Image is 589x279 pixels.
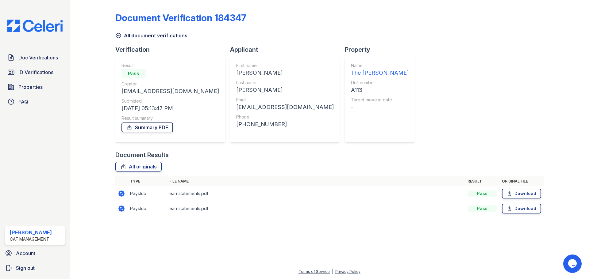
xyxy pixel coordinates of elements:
div: Unit number [351,80,409,86]
div: Pass [121,69,146,78]
span: Sign out [16,264,35,272]
th: Result [465,176,499,186]
a: Download [502,204,541,213]
iframe: chat widget [563,254,583,273]
td: Paystub [128,201,167,216]
span: Doc Verifications [18,54,58,61]
div: [EMAIL_ADDRESS][DOMAIN_NAME] [236,103,334,111]
span: Account [16,250,35,257]
div: [PHONE_NUMBER] [236,120,334,129]
th: Type [128,176,167,186]
a: Doc Verifications [5,51,65,64]
a: Name The [PERSON_NAME] [351,62,409,77]
a: Summary PDF [121,123,173,132]
td: earnstatements.pdf [167,201,465,216]
a: All document verifications [115,32,187,39]
div: The [PERSON_NAME] [351,69,409,77]
div: Result summary [121,115,219,121]
div: Document Results [115,151,169,159]
div: - [351,103,409,111]
div: Verification [115,45,230,54]
a: Sign out [2,262,67,274]
div: Email [236,97,334,103]
div: Name [351,62,409,69]
a: Terms of Service [298,269,330,274]
a: FAQ [5,96,65,108]
th: File name [167,176,465,186]
div: Target move in date [351,97,409,103]
span: Properties [18,83,43,91]
div: [DATE] 05:13:47 PM [121,104,219,113]
a: Properties [5,81,65,93]
div: Pass [468,205,497,212]
div: Applicant [230,45,345,54]
span: ID Verifications [18,69,53,76]
div: Phone [236,114,334,120]
div: A113 [351,86,409,94]
div: [EMAIL_ADDRESS][DOMAIN_NAME] [121,87,219,96]
img: CE_Logo_Blue-a8612792a0a2168367f1c8372b55b34899dd931a85d93a1a3d3e32e68fde9ad4.png [2,20,67,32]
div: Last name [236,80,334,86]
div: Result [121,62,219,69]
div: Document Verification 184347 [115,12,246,23]
th: Original file [499,176,544,186]
td: earnstatements.pdf [167,186,465,201]
div: Pass [468,190,497,197]
a: Account [2,247,67,259]
a: Privacy Policy [335,269,360,274]
div: Property [345,45,420,54]
div: | [332,269,333,274]
td: Paystub [128,186,167,201]
div: [PERSON_NAME] [10,229,52,236]
div: First name [236,62,334,69]
div: [PERSON_NAME] [236,86,334,94]
a: Download [502,189,541,198]
div: Submitted [121,98,219,104]
div: [PERSON_NAME] [236,69,334,77]
a: ID Verifications [5,66,65,78]
div: CAF Management [10,236,52,242]
a: All originals [115,162,162,172]
div: Creator [121,81,219,87]
span: FAQ [18,98,28,105]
